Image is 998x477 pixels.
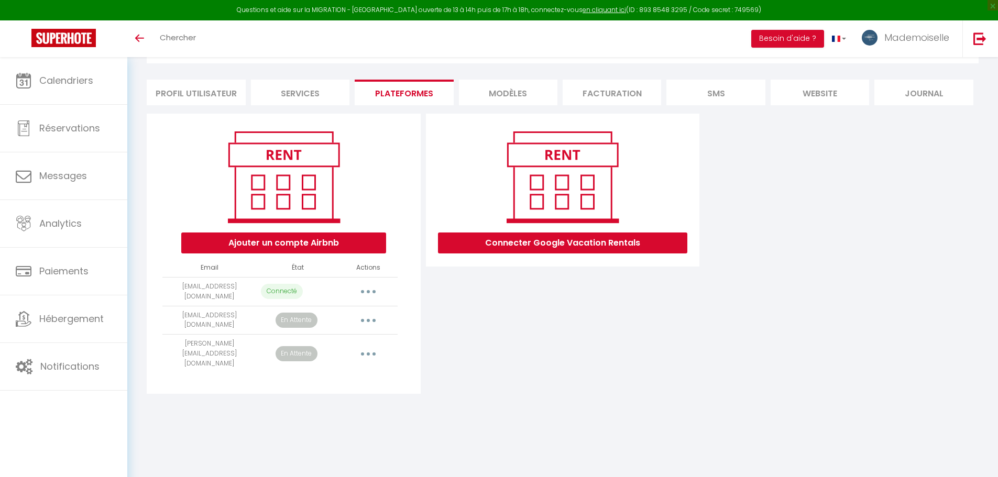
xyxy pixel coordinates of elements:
[339,259,398,277] th: Actions
[751,30,824,48] button: Besoin d'aide ?
[257,259,339,277] th: État
[261,284,303,299] p: Connecté
[973,32,986,45] img: logout
[459,80,557,105] li: MODÈLES
[39,217,82,230] span: Analytics
[862,30,878,46] img: ...
[666,80,765,105] li: SMS
[251,80,349,105] li: Services
[854,20,962,57] a: ... Mademoiselle
[162,259,256,277] th: Email
[39,312,104,325] span: Hébergement
[162,306,256,335] td: [EMAIL_ADDRESS][DOMAIN_NAME]
[496,127,629,227] img: rent.png
[874,80,973,105] li: Journal
[160,32,196,43] span: Chercher
[276,313,317,328] p: En Attente
[771,80,869,105] li: website
[355,80,453,105] li: Plateformes
[181,232,386,253] button: Ajouter un compte Airbnb
[563,80,661,105] li: Facturation
[217,127,350,227] img: rent.png
[884,31,949,44] span: Mademoiselle
[39,74,93,87] span: Calendriers
[147,80,245,105] li: Profil Utilisateur
[31,29,96,47] img: Super Booking
[438,232,687,253] button: Connecter Google Vacation Rentals
[162,277,256,306] td: [EMAIL_ADDRESS][DOMAIN_NAME]
[39,264,89,278] span: Paiements
[40,360,100,373] span: Notifications
[39,121,100,135] span: Réservations
[276,346,317,361] p: En Attente
[583,5,626,14] a: en cliquant ici
[152,20,204,57] a: Chercher
[162,335,256,373] td: [PERSON_NAME][EMAIL_ADDRESS][DOMAIN_NAME]
[39,169,87,182] span: Messages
